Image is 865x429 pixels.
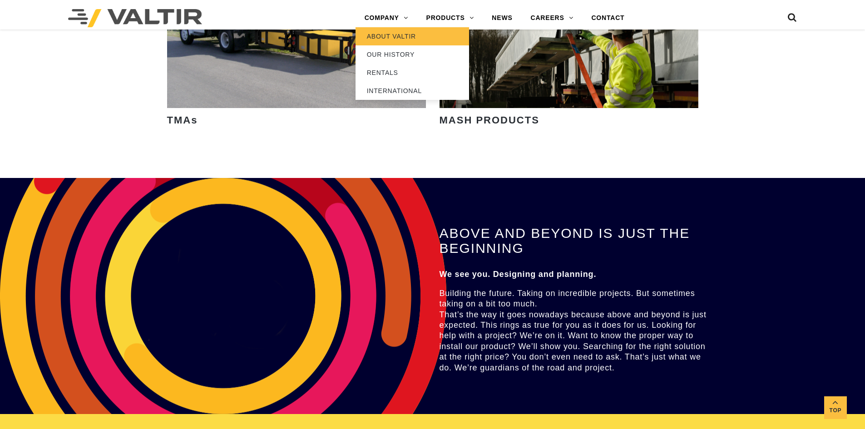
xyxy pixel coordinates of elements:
a: RENTALS [356,64,469,82]
a: CAREERS [522,9,583,27]
a: CONTACT [582,9,633,27]
a: INTERNATIONAL [356,82,469,100]
img: Valtir [68,9,202,27]
a: PRODUCTS [417,9,483,27]
a: OUR HISTORY [356,45,469,64]
strong: We see you. Designing and planning. [440,270,597,279]
a: ABOUT VALTIR [356,27,469,45]
h2: ABOVE AND BEYOND IS JUST THE BEGINNING [440,226,714,256]
a: COMPANY [356,9,417,27]
strong: MASH PRODUCTS [440,114,539,126]
span: Top [824,405,847,416]
a: NEWS [483,9,521,27]
strong: TMAs [167,114,198,126]
a: Top [824,396,847,419]
span: Building the future. Taking on incredible projects. But sometimes taking on a bit too much. That’... [440,289,707,372]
